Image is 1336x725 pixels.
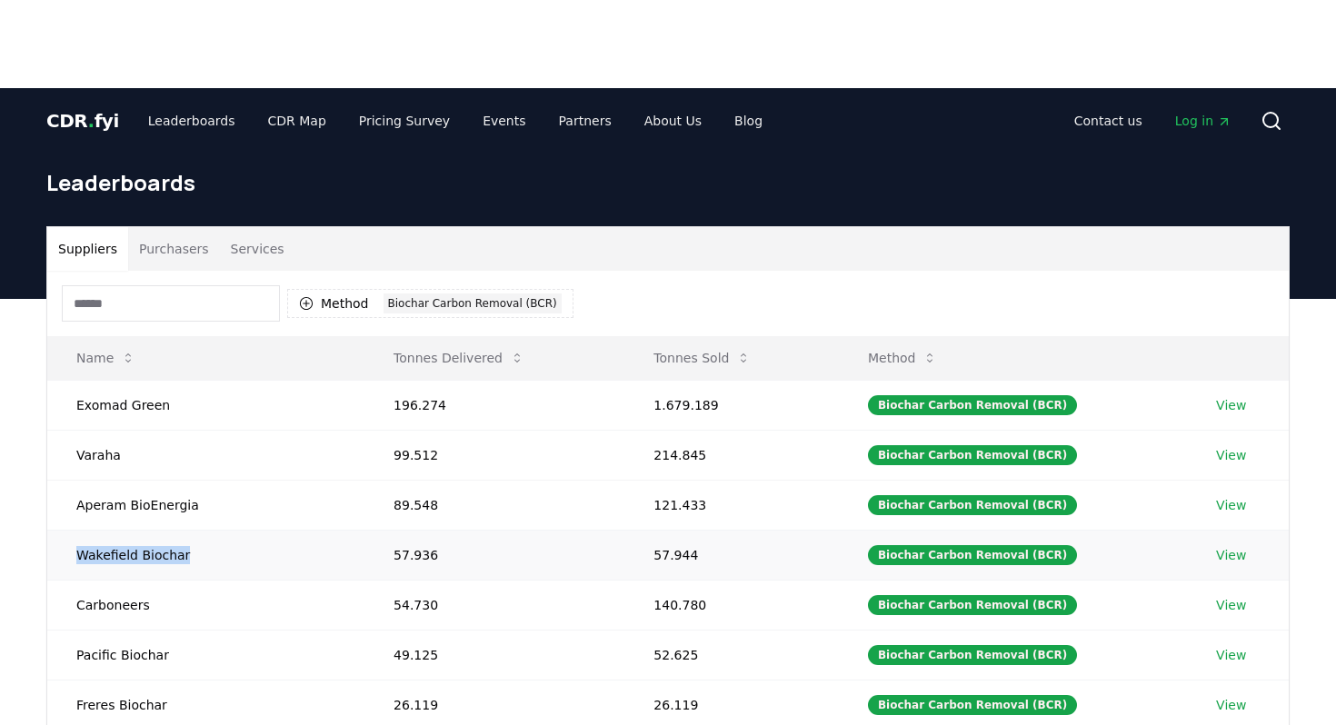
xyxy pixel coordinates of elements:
a: View [1216,446,1246,464]
td: Varaha [47,430,364,480]
td: 89.548 [364,480,624,530]
div: Biochar Carbon Removal (BCR) [868,445,1077,465]
a: Leaderboards [134,104,250,137]
a: View [1216,496,1246,514]
span: CDR fyi [46,110,119,132]
button: MethodBiochar Carbon Removal (BCR) [287,289,573,318]
a: Partners [544,104,626,137]
a: Blog [720,104,777,137]
td: 214.845 [624,430,839,480]
div: Biochar Carbon Removal (BCR) [868,695,1077,715]
a: View [1216,546,1246,564]
button: Purchasers [128,227,220,271]
td: Pacific Biochar [47,630,364,680]
a: View [1216,696,1246,714]
button: Tonnes Sold [639,340,765,376]
span: Log in [1175,112,1231,130]
td: Carboneers [47,580,364,630]
button: Services [220,227,295,271]
a: Pricing Survey [344,104,464,137]
td: Aperam BioEnergia [47,480,364,530]
a: CDR Map [254,104,341,137]
td: 196.274 [364,380,624,430]
td: Exomad Green [47,380,364,430]
div: Biochar Carbon Removal (BCR) [868,545,1077,565]
a: CDR.fyi [46,108,119,134]
a: Contact us [1060,104,1157,137]
td: 57.936 [364,530,624,580]
button: Method [853,340,952,376]
div: Biochar Carbon Removal (BCR) [868,395,1077,415]
nav: Main [134,104,777,137]
td: Wakefield Biochar [47,530,364,580]
a: View [1216,596,1246,614]
h1: Leaderboards [46,168,1290,197]
span: . [88,110,95,132]
td: 54.730 [364,580,624,630]
nav: Main [1060,104,1246,137]
td: 121.433 [624,480,839,530]
div: Biochar Carbon Removal (BCR) [384,293,562,313]
td: 52.625 [624,630,839,680]
td: 49.125 [364,630,624,680]
button: Tonnes Delivered [379,340,539,376]
td: 57.944 [624,530,839,580]
td: 140.780 [624,580,839,630]
a: About Us [630,104,716,137]
a: Log in [1161,104,1246,137]
a: View [1216,396,1246,414]
div: Biochar Carbon Removal (BCR) [868,495,1077,515]
div: Biochar Carbon Removal (BCR) [868,595,1077,615]
a: Events [468,104,540,137]
button: Suppliers [47,227,128,271]
td: 99.512 [364,430,624,480]
div: Biochar Carbon Removal (BCR) [868,645,1077,665]
a: View [1216,646,1246,664]
td: 1.679.189 [624,380,839,430]
button: Name [62,340,150,376]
